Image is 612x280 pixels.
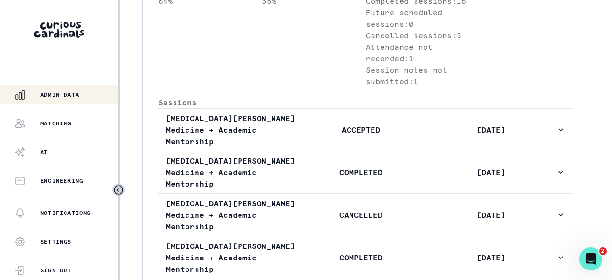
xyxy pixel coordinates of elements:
[40,267,72,274] p: Sign Out
[426,167,556,178] p: [DATE]
[112,184,125,196] button: Toggle sidebar
[166,112,296,147] p: [MEDICAL_DATA][PERSON_NAME] Medicine + Academic Mentorship
[426,252,556,263] p: [DATE]
[40,209,91,217] p: Notifications
[296,209,426,221] p: CANCELLED
[296,167,426,178] p: COMPLETED
[366,7,470,30] p: Future scheduled sessions: 0
[296,124,426,135] p: ACCEPTED
[426,209,556,221] p: [DATE]
[34,22,84,38] img: Curious Cardinals Logo
[366,64,470,87] p: Session notes not submitted: 1
[579,247,602,270] iframe: Intercom live chat
[40,148,48,156] p: AI
[40,177,83,185] p: Engineering
[426,124,556,135] p: [DATE]
[158,236,573,279] button: [MEDICAL_DATA][PERSON_NAME] Medicine + Academic MentorshipCOMPLETED[DATE]
[158,194,573,236] button: [MEDICAL_DATA][PERSON_NAME] Medicine + Academic MentorshipCANCELLED[DATE]
[599,247,607,255] span: 2
[40,238,72,246] p: Settings
[166,198,296,232] p: [MEDICAL_DATA][PERSON_NAME] Medicine + Academic Mentorship
[366,41,470,64] p: Attendance not recorded: 1
[40,91,79,99] p: Admin Data
[40,120,72,127] p: Matching
[158,97,573,108] p: Sessions
[158,151,573,193] button: [MEDICAL_DATA][PERSON_NAME] Medicine + Academic MentorshipCOMPLETED[DATE]
[158,109,573,151] button: [MEDICAL_DATA][PERSON_NAME] Medicine + Academic MentorshipACCEPTED[DATE]
[366,30,470,41] p: Cancelled sessions: 3
[296,252,426,263] p: COMPLETED
[166,155,296,190] p: [MEDICAL_DATA][PERSON_NAME] Medicine + Academic Mentorship
[166,240,296,275] p: [MEDICAL_DATA][PERSON_NAME] Medicine + Academic Mentorship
